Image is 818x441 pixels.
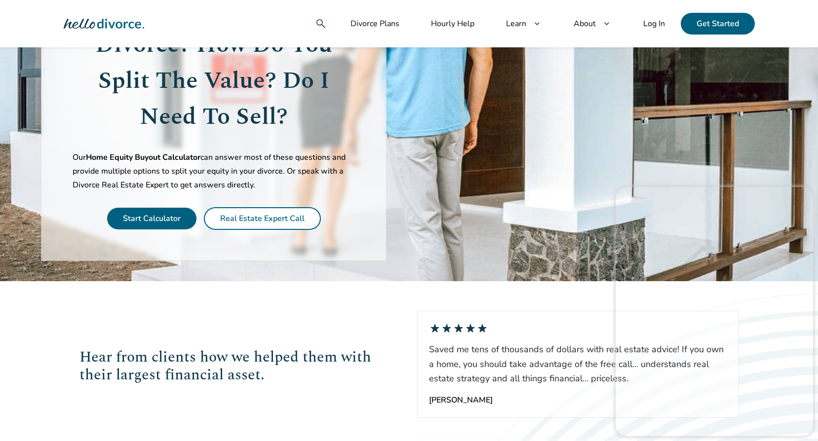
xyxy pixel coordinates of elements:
a: Real Estate Expert Call [220,213,305,224]
span: Saved me tens of thousands of dollars with real estate advice! If you own a home, you should take... [429,343,724,384]
span: Home Equity Buyout Calculator [86,152,200,163]
a: Get Started [681,13,755,35]
a: Hourly Help [415,13,490,35]
iframe: Popup CTA [616,187,813,436]
span: keyboard_arrow_down [532,19,542,29]
p: Our can answer most of these questions and provide multiple options to split your equity in your ... [73,150,355,192]
a: Divorce Plans [335,13,415,35]
a: Learnkeyboard_arrow_down [490,13,558,35]
div: star_ratestar_ratestar_ratestar_ratestar_rate [429,323,488,334]
div: [PERSON_NAME] [429,394,493,406]
span: search [315,18,327,30]
a: Log In [627,13,681,35]
a: Start Calculator [123,213,181,224]
a: Aboutkeyboard_arrow_down [558,13,627,35]
span: keyboard_arrow_down [602,19,612,29]
h2: Hear from clients how we helped them with their largest financial asset. [79,348,401,384]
